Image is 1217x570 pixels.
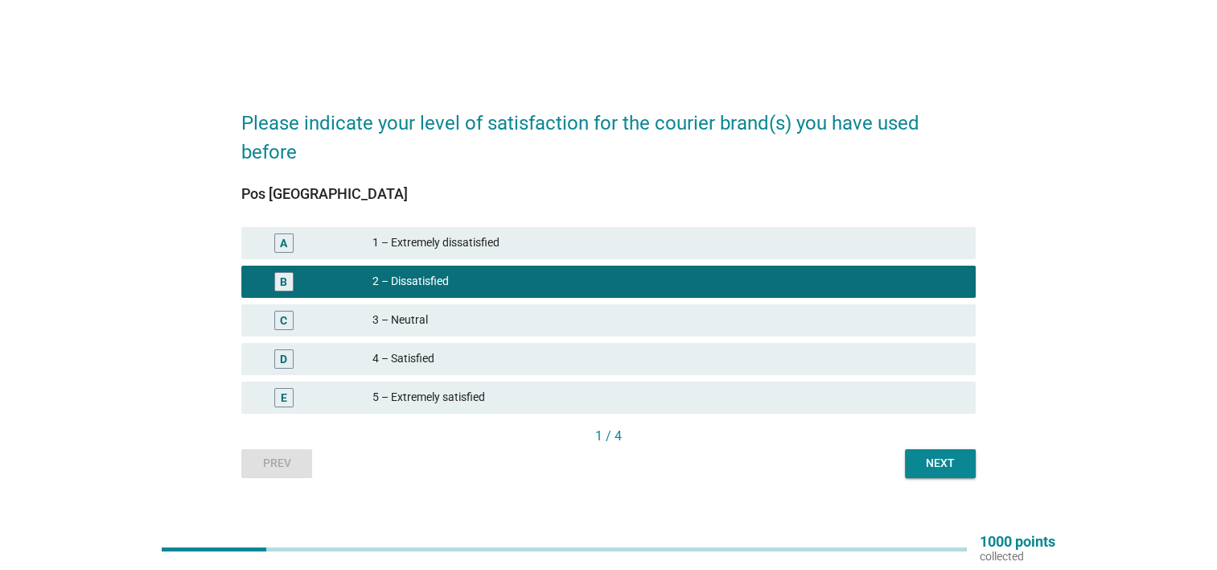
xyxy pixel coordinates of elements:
div: B [280,273,287,290]
p: collected [980,549,1055,564]
h2: Please indicate your level of satisfaction for the courier brand(s) you have used before [241,93,976,167]
div: Next [918,455,963,472]
div: 1 / 4 [241,427,976,446]
div: D [280,350,287,367]
div: 5 – Extremely satisfied [372,388,963,407]
div: C [280,312,287,328]
button: Next [905,449,976,478]
div: 3 – Neutral [372,311,963,330]
div: 1 – Extremely dissatisfied [372,233,963,253]
div: E [281,389,287,406]
div: Pos [GEOGRAPHIC_DATA] [241,183,976,204]
div: A [280,234,287,251]
div: 4 – Satisfied [372,349,963,369]
div: 2 – Dissatisfied [372,272,963,291]
p: 1000 points [980,535,1055,549]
